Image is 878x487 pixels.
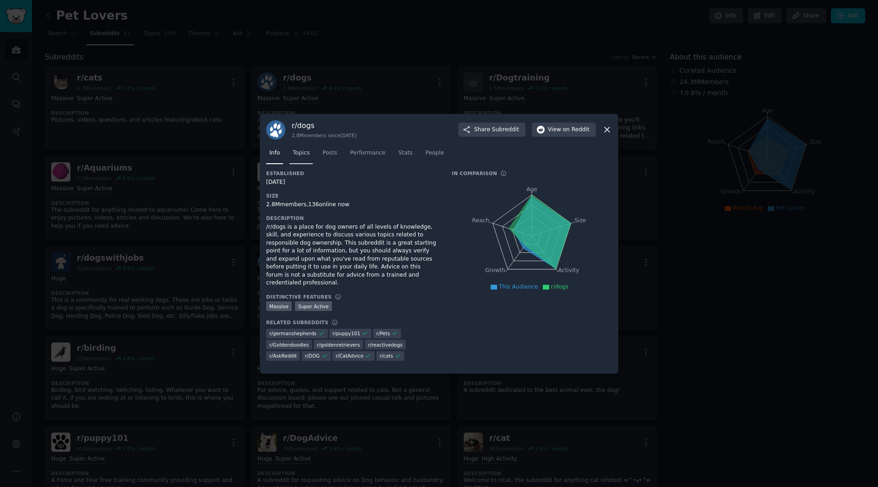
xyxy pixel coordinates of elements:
[499,284,538,290] span: This Audience
[269,149,280,157] span: Info
[336,353,364,359] span: r/ CatAdvice
[395,146,416,165] a: Stats
[292,132,357,139] div: 2.8M members since [DATE]
[332,330,360,337] span: r/ puppy101
[376,330,390,337] span: r/ Pets
[266,170,439,177] h3: Established
[558,267,579,273] tspan: Activity
[266,178,439,187] div: [DATE]
[368,342,403,348] span: r/ reactivedogs
[293,149,310,157] span: Topics
[266,223,439,287] div: /r/dogs is a place for dog owners of all levels of knowledge, skill, and experience to discuss va...
[458,123,525,137] button: ShareSubreddit
[548,126,589,134] span: View
[532,123,596,137] button: Viewon Reddit
[266,301,292,311] div: Massive
[398,149,412,157] span: Stats
[269,353,297,359] span: r/ AskReddit
[574,217,586,223] tspan: Size
[474,126,519,134] span: Share
[551,284,569,290] span: r/dogs
[295,301,332,311] div: Super Active
[289,146,313,165] a: Topics
[266,193,439,199] h3: Size
[347,146,389,165] a: Performance
[350,149,385,157] span: Performance
[492,126,519,134] span: Subreddit
[526,186,537,193] tspan: Age
[472,217,489,223] tspan: Reach
[269,342,309,348] span: r/ Goldendoodles
[269,330,316,337] span: r/ germanshepherds
[322,149,337,157] span: Posts
[317,342,360,348] span: r/ goldenretrievers
[422,146,447,165] a: People
[305,353,320,359] span: r/ DOG
[319,146,340,165] a: Posts
[485,267,505,273] tspan: Growth
[452,170,497,177] h3: In Comparison
[292,121,357,130] h3: r/ dogs
[425,149,444,157] span: People
[563,126,589,134] span: on Reddit
[380,353,393,359] span: r/ cats
[266,201,439,209] div: 2.8M members, 136 online now
[266,294,332,300] h3: Distinctive Features
[266,146,283,165] a: Info
[266,215,439,221] h3: Description
[266,319,328,326] h3: Related Subreddits
[266,120,285,139] img: dogs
